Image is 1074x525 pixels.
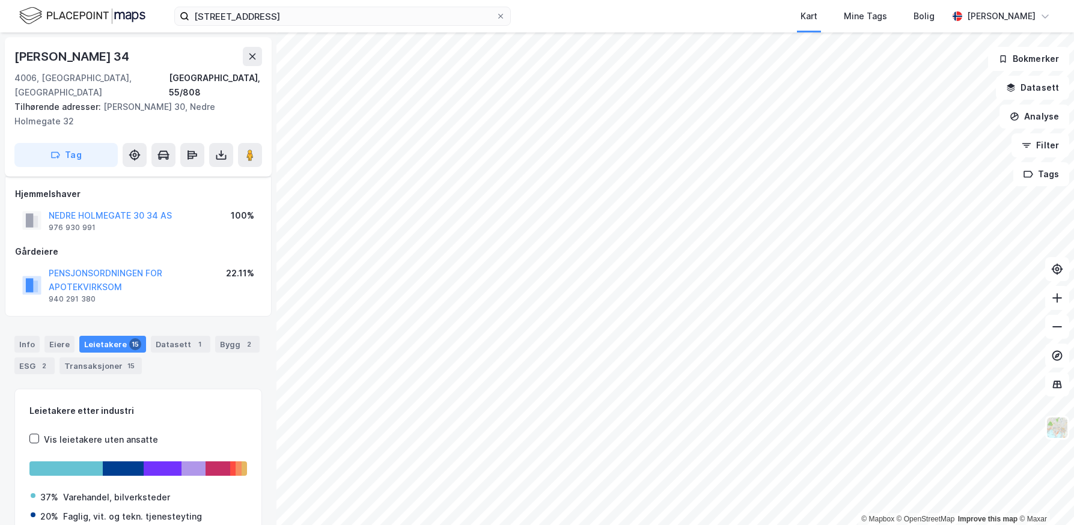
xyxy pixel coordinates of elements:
button: Tag [14,143,118,167]
div: 976 930 991 [49,223,96,232]
a: Improve this map [958,515,1018,523]
span: Tilhørende adresser: [14,102,103,112]
div: Leietakere [79,336,146,353]
div: 100% [231,208,254,223]
div: Varehandel, bilverksteder [63,490,170,505]
button: Tags [1013,162,1069,186]
div: Hjemmelshaver [15,187,261,201]
div: Faglig, vit. og tekn. tjenesteyting [63,509,202,524]
iframe: Chat Widget [1014,467,1074,525]
div: Gårdeiere [15,244,261,259]
img: logo.f888ab2527a4732fd821a326f86c7f29.svg [19,5,145,26]
div: Eiere [44,336,75,353]
button: Datasett [996,76,1069,100]
div: 940 291 380 [49,294,96,304]
button: Bokmerker [988,47,1069,71]
div: 2 [38,360,50,372]
img: Z [1046,416,1069,439]
a: Mapbox [861,515,894,523]
div: Bolig [914,9,935,23]
div: Bygg [215,336,260,353]
div: 4006, [GEOGRAPHIC_DATA], [GEOGRAPHIC_DATA] [14,71,169,100]
a: OpenStreetMap [897,515,955,523]
div: [PERSON_NAME] [967,9,1036,23]
div: 20% [40,509,58,524]
input: Søk på adresse, matrikkel, gårdeiere, leietakere eller personer [189,7,496,25]
div: Transaksjoner [59,357,142,374]
div: Kontrollprogram for chat [1014,467,1074,525]
div: [PERSON_NAME] 34 [14,47,132,66]
div: 22.11% [226,266,254,281]
button: Filter [1011,133,1069,157]
div: ESG [14,357,55,374]
div: 2 [243,338,255,350]
div: Mine Tags [844,9,887,23]
div: Kart [801,9,817,23]
div: Vis leietakere uten ansatte [44,432,158,447]
div: Datasett [151,336,210,353]
div: Info [14,336,40,353]
button: Analyse [999,105,1069,129]
div: Leietakere etter industri [29,404,247,418]
div: [PERSON_NAME] 30, Nedre Holmegate 32 [14,100,252,129]
div: [GEOGRAPHIC_DATA], 55/808 [169,71,262,100]
div: 37% [40,490,58,505]
div: 15 [125,360,137,372]
div: 15 [129,338,141,350]
div: 1 [194,338,206,350]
